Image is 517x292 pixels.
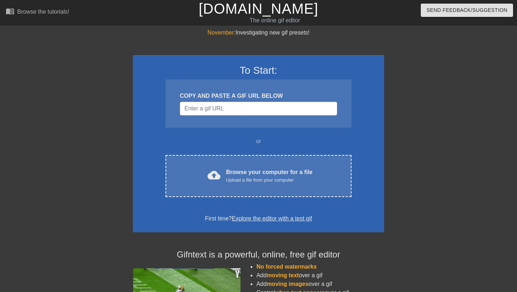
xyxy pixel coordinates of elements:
span: November: [208,29,236,36]
span: moving text [267,272,299,278]
div: The online gif editor [176,16,374,25]
div: Investigating new gif presets! [133,28,384,37]
input: Username [180,102,337,115]
div: Browse the tutorials! [17,9,69,15]
a: Browse the tutorials! [6,7,69,18]
span: menu_book [6,7,14,15]
div: First time? [142,214,375,223]
span: Send Feedback/Suggestion [427,6,507,15]
div: Browse your computer for a file [226,168,313,184]
h4: Gifntext is a powerful, online, free gif editor [133,250,384,260]
span: cloud_upload [208,169,220,182]
button: Send Feedback/Suggestion [421,4,513,17]
div: Upload a file from your computer [226,177,313,184]
li: Add over a gif [256,280,384,288]
div: COPY AND PASTE A GIF URL BELOW [180,92,337,100]
a: Explore the editor with a test gif [232,215,312,222]
h3: To Start: [142,64,375,77]
div: or [152,137,365,146]
a: [DOMAIN_NAME] [199,1,318,17]
li: Add over a gif [256,271,384,280]
span: No forced watermarks [256,264,317,270]
span: moving images [267,281,308,287]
